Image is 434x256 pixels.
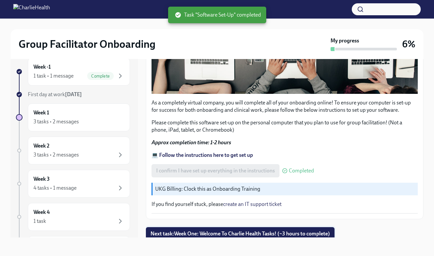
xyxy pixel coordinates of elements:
[16,170,130,198] a: Week 34 tasks • 1 message
[16,137,130,164] a: Week 23 tasks • 2 messages
[19,37,155,51] h2: Group Facilitator Onboarding
[146,227,335,240] button: Next task:Week One: Welcome To Charlie Health Tasks! (~3 hours to complete)
[87,74,114,79] span: Complete
[152,152,253,158] a: 💻 Follow the instructions here to get set up
[16,91,130,98] a: First day at work[DATE]
[13,4,50,15] img: CharlieHealth
[33,209,50,216] h6: Week 4
[223,201,281,207] a: create an IT support ticket
[28,91,82,97] span: First day at work
[152,201,418,208] p: If you find yourself stuck, please
[152,119,418,134] p: Please complete this software set-up on the personal computer that you plan to use for group faci...
[16,103,130,131] a: Week 13 tasks • 2 messages
[402,38,415,50] h3: 6%
[33,142,49,150] h6: Week 2
[16,58,130,86] a: Week -11 task • 1 messageComplete
[33,72,74,80] div: 1 task • 1 message
[155,185,415,193] p: UKG Billing: Clock this as Onboarding Training
[33,184,77,192] div: 4 tasks • 1 message
[33,151,79,159] div: 3 tasks • 2 messages
[33,218,46,225] div: 1 task
[33,63,51,71] h6: Week -1
[289,168,314,173] span: Completed
[16,203,130,231] a: Week 41 task
[33,175,50,183] h6: Week 3
[152,99,418,114] p: As a completely virtual company, you will complete all of your onboarding online! To ensure your ...
[175,11,261,19] span: Task "Software Set-Up" completed
[33,109,49,116] h6: Week 1
[33,118,79,125] div: 3 tasks • 2 messages
[152,139,231,146] strong: Approx completion time: 1-2 hours
[151,230,330,237] span: Next task : Week One: Welcome To Charlie Health Tasks! (~3 hours to complete)
[331,37,359,44] strong: My progress
[65,91,82,97] strong: [DATE]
